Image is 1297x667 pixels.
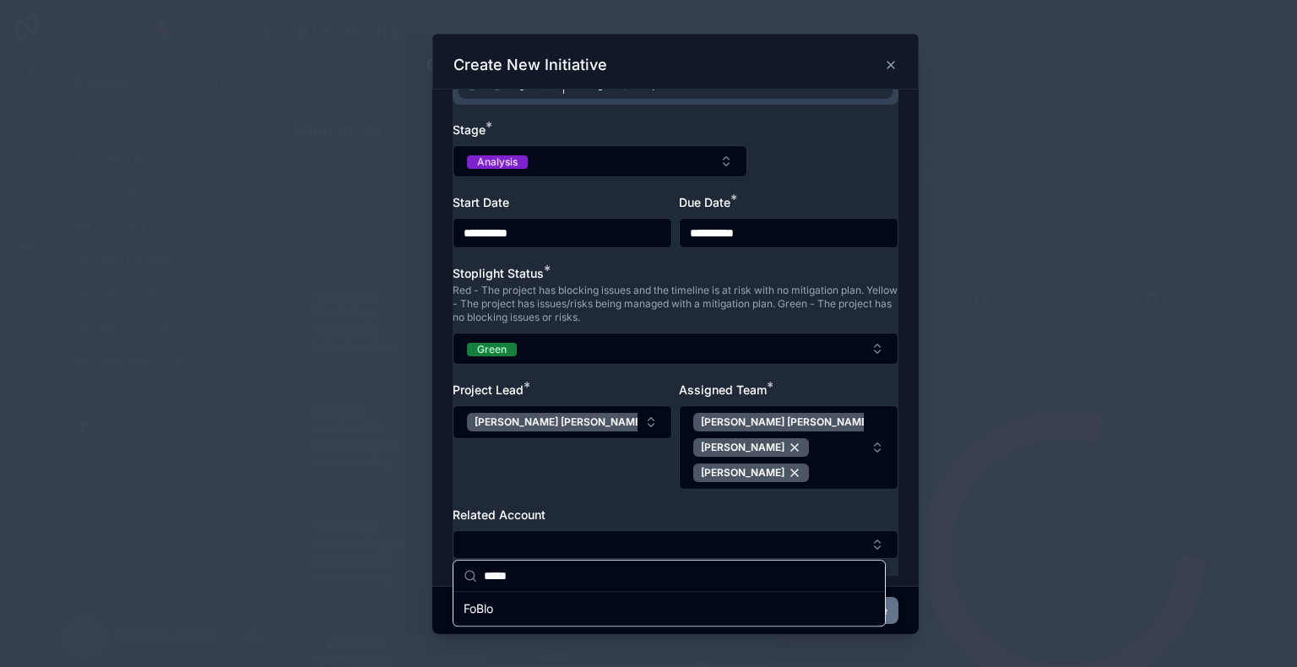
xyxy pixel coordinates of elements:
span: Due Date [679,195,730,209]
span: FoBlo [464,600,493,617]
button: Unselect 69 [693,413,895,431]
span: [PERSON_NAME] [701,441,784,454]
button: Select Button [679,405,898,490]
span: Start Date [453,195,509,209]
span: Stage [453,122,486,137]
button: Unselect 234 [693,438,809,457]
button: Select Button [453,530,898,559]
span: [PERSON_NAME] [PERSON_NAME] [475,415,644,429]
span: Stoplight Status [453,266,544,280]
div: Green [477,343,507,356]
button: Unselect 69 [467,413,669,431]
div: Suggestions [453,592,885,626]
span: [PERSON_NAME] [701,466,784,480]
span: Assigned Team [679,382,767,397]
span: Red - The project has blocking issues and the timeline is at risk with no mitigation plan. Yellow... [453,284,898,324]
h3: Create New Initiative [453,55,607,75]
button: Select Button [453,405,672,439]
button: Unselect 56 [693,464,809,482]
span: [PERSON_NAME] [PERSON_NAME] [701,415,871,429]
div: Analysis [477,155,518,169]
button: Select Button [453,145,747,177]
span: Related Account [453,507,545,522]
span: Project Lead [453,382,524,397]
button: Select Button [453,333,898,365]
